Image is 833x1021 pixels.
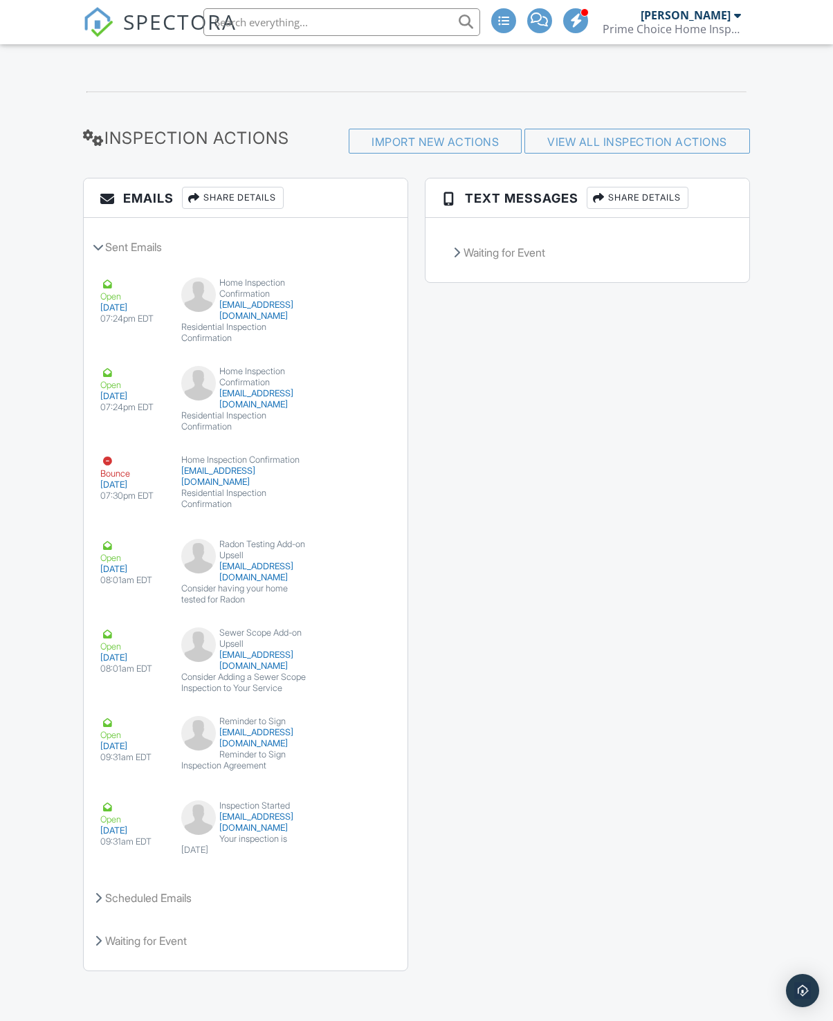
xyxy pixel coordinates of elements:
[442,234,733,271] div: Waiting for Event
[181,716,310,727] div: Reminder to Sign
[100,836,165,847] div: 09:31am EDT
[84,178,408,218] h3: Emails
[123,7,237,36] span: SPECTORA
[181,388,310,410] div: [EMAIL_ADDRESS][DOMAIN_NAME]
[181,800,310,811] div: Inspection Started
[100,313,165,324] div: 07:24pm EDT
[100,752,165,763] div: 09:31am EDT
[84,228,408,266] div: Sent Emails
[100,479,165,490] div: [DATE]
[641,8,731,22] div: [PERSON_NAME]
[100,800,165,825] div: Open
[100,575,165,586] div: 08:01am EDT
[100,302,165,313] div: [DATE]
[100,652,165,663] div: [DATE]
[181,834,310,856] div: Your inspection is [DATE]
[181,811,310,834] div: [EMAIL_ADDRESS][DOMAIN_NAME]
[181,366,310,388] div: Home Inspection Confirmation
[181,277,310,300] div: Home Inspection Confirmation
[84,879,408,917] div: Scheduled Emails
[100,716,165,741] div: Open
[349,129,522,154] div: Import New Actions
[603,22,741,36] div: Prime Choice Home Inspections
[425,178,749,218] h3: Text Messages
[182,187,284,209] div: Share Details
[203,8,480,36] input: Search everything...
[181,366,216,401] img: default-user-f0147aede5fd5fa78ca7ade42f37bd4542148d508eef1c3d3ea960f66861d68b.jpg
[587,187,688,209] div: Share Details
[181,488,310,510] div: Residential Inspection Confirmation
[181,322,310,344] div: Residential Inspection Confirmation
[181,561,310,583] div: [EMAIL_ADDRESS][DOMAIN_NAME]
[181,539,310,561] div: Radon Testing Add-on Upsell
[181,277,216,312] img: default-user-f0147aede5fd5fa78ca7ade42f37bd4542148d508eef1c3d3ea960f66861d68b.jpg
[181,410,310,432] div: Residential Inspection Confirmation
[83,7,113,37] img: The Best Home Inspection Software - Spectora
[181,539,216,573] img: default-user-f0147aede5fd5fa78ca7ade42f37bd4542148d508eef1c3d3ea960f66861d68b.jpg
[181,800,216,835] img: default-user-f0147aede5fd5fa78ca7ade42f37bd4542148d508eef1c3d3ea960f66861d68b.jpg
[181,650,310,672] div: [EMAIL_ADDRESS][DOMAIN_NAME]
[100,402,165,413] div: 07:24pm EDT
[100,539,165,564] div: Open
[181,466,310,488] div: [EMAIL_ADDRESS][DOMAIN_NAME]
[100,490,165,502] div: 07:30pm EDT
[84,922,408,959] div: Waiting for Event
[181,627,216,662] img: default-user-f0147aede5fd5fa78ca7ade42f37bd4542148d508eef1c3d3ea960f66861d68b.jpg
[100,277,165,302] div: Open
[100,564,165,575] div: [DATE]
[100,454,165,479] div: Bounce
[83,129,294,147] h3: Inspection Actions
[181,300,310,322] div: [EMAIL_ADDRESS][DOMAIN_NAME]
[786,974,819,1007] div: Open Intercom Messenger
[100,663,165,674] div: 08:01am EDT
[100,825,165,836] div: [DATE]
[181,749,310,771] div: Reminder to Sign Inspection Agreement
[83,19,237,48] a: SPECTORA
[181,627,310,650] div: Sewer Scope Add-on Upsell
[181,716,216,751] img: default-user-f0147aede5fd5fa78ca7ade42f37bd4542148d508eef1c3d3ea960f66861d68b.jpg
[100,741,165,752] div: [DATE]
[547,135,727,149] a: View All Inspection Actions
[100,627,165,652] div: Open
[181,454,310,466] div: Home Inspection Confirmation
[100,366,165,391] div: Open
[100,391,165,402] div: [DATE]
[181,672,310,694] div: Consider Adding a Sewer Scope Inspection to Your Service
[181,727,310,749] div: [EMAIL_ADDRESS][DOMAIN_NAME]
[181,583,310,605] div: Consider having your home tested for Radon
